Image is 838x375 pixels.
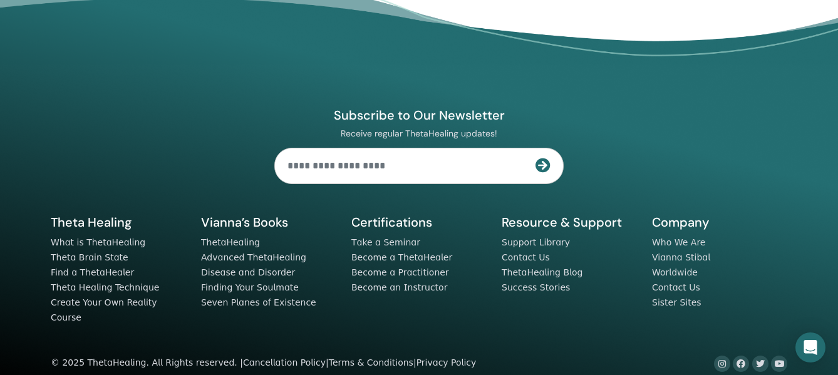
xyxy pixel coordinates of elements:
h5: Certifications [351,214,487,230]
h5: Company [652,214,787,230]
a: Become a Practitioner [351,267,449,277]
a: Terms & Conditions [329,357,413,367]
h5: Resource & Support [502,214,637,230]
a: Who We Are [652,237,705,247]
a: Contact Us [652,282,700,292]
a: Advanced ThetaHealing [201,252,306,262]
a: Find a ThetaHealer [51,267,134,277]
a: Theta Brain State [51,252,128,262]
a: Cancellation Policy [243,357,326,367]
a: Contact Us [502,252,550,262]
a: Create Your Own Reality Course [51,297,157,322]
h5: Theta Healing [51,214,186,230]
a: Become a ThetaHealer [351,252,452,262]
a: Sister Sites [652,297,701,307]
a: Finding Your Soulmate [201,282,299,292]
a: Seven Planes of Existence [201,297,316,307]
a: Worldwide [652,267,698,277]
a: Vianna Stibal [652,252,710,262]
a: Privacy Policy [416,357,477,367]
a: ThetaHealing Blog [502,267,582,277]
h5: Vianna’s Books [201,214,336,230]
p: Receive regular ThetaHealing updates! [274,128,564,139]
a: Success Stories [502,282,570,292]
a: Support Library [502,237,570,247]
div: Open Intercom Messenger [795,332,825,362]
a: Disease and Disorder [201,267,295,277]
a: ThetaHealing [201,237,260,247]
a: Theta Healing Technique [51,282,159,292]
a: What is ThetaHealing [51,237,145,247]
div: © 2025 ThetaHealing. All Rights reserved. | | | [51,356,476,371]
h4: Subscribe to Our Newsletter [274,107,564,123]
a: Take a Seminar [351,237,420,247]
a: Become an Instructor [351,282,447,292]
